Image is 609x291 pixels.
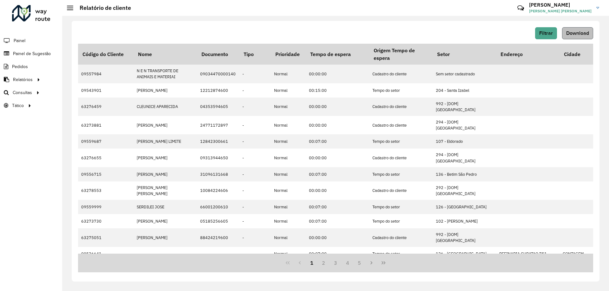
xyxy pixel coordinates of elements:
span: Relatórios [13,76,33,83]
td: - [239,200,271,214]
span: Pedidos [12,63,28,70]
button: 4 [342,257,354,269]
td: 63273730 [78,214,134,228]
td: - [239,65,271,83]
td: [PERSON_NAME] LIMITE [134,134,197,149]
td: 09543901 [78,83,134,98]
td: 00:15:00 [306,83,369,98]
td: 09559999 [78,200,134,214]
span: Painel de Sugestão [13,50,51,57]
th: Código do Cliente [78,44,134,65]
td: 107 - Eldorado [433,134,496,149]
th: Documento [197,44,239,65]
td: 09557984 [78,65,134,83]
td: Tempo do setor [369,134,433,149]
td: 136 - Betim São Pedro [433,167,496,181]
td: Normal [271,200,306,214]
th: Nome [134,44,197,65]
td: 04353594605 [197,98,239,116]
td: 00:00:00 [306,228,369,247]
td: 10084224606 [197,181,239,200]
td: - [239,116,271,134]
th: Origem Tempo de espera [369,44,433,65]
td: 294 - [DOM] [GEOGRAPHIC_DATA] [433,149,496,167]
td: Sem setor cadastrado [433,65,496,83]
td: [PERSON_NAME] [134,228,197,247]
td: - [239,228,271,247]
td: Tempo do setor [369,214,433,228]
td: [PERSON_NAME] [134,214,197,228]
td: 09034470000140 [197,65,239,83]
td: [PERSON_NAME] [134,167,197,181]
span: Painel [14,37,25,44]
td: Cadastro do cliente [369,116,433,134]
td: 88424219600 [197,228,239,247]
td: [PERSON_NAME] [134,83,197,98]
td: 09313944650 [197,149,239,167]
td: Cadastro do cliente [369,181,433,200]
td: 992 - [DOM] [GEOGRAPHIC_DATA] [433,228,496,247]
td: - [239,167,271,181]
td: Tempo do setor [369,167,433,181]
span: Tático [12,102,24,109]
td: 00:07:00 [306,200,369,214]
td: 00:00:00 [306,98,369,116]
td: 126 - [GEOGRAPHIC_DATA] [433,247,496,261]
td: Normal [271,181,306,200]
td: Normal [271,247,306,261]
h3: [PERSON_NAME] [529,2,592,8]
span: Filtrar [539,30,553,36]
td: - [239,181,271,200]
td: 12842300661 [197,134,239,149]
td: 63275051 [78,228,134,247]
a: Contato Rápido [514,1,527,15]
td: 00:07:00 [306,167,369,181]
td: 294 - [DOM] [GEOGRAPHIC_DATA] [433,116,496,134]
td: Normal [271,167,306,181]
td: 00:07:00 [306,134,369,149]
td: 204 - Santa Izabel [433,83,496,98]
th: Setor [433,44,496,65]
button: 3 [330,257,342,269]
td: SERDILEI JOSE [134,200,197,214]
td: 992 - [DOM] [GEOGRAPHIC_DATA] [433,98,496,116]
td: - [239,247,271,261]
td: 05185256605 [197,214,239,228]
td: 00:00:00 [306,116,369,134]
td: N E N TRANSPORTE DE ANIMAIS E MATERIAI [134,65,197,83]
td: Normal [271,134,306,149]
td: REFINARIA CUBATAO 751 [496,247,560,261]
td: CLEUNICE APARECIDA [134,98,197,116]
td: 00:00:00 [306,181,369,200]
th: Endereço [496,44,560,65]
span: [PERSON_NAME] [PERSON_NAME] [529,8,592,14]
span: Consultas [13,89,32,96]
td: Normal [271,65,306,83]
td: Cadastro do cliente [369,228,433,247]
td: 292 - [DOM] [GEOGRAPHIC_DATA] [433,181,496,200]
td: [PERSON_NAME] [134,149,197,167]
td: 126 - [GEOGRAPHIC_DATA] [433,200,496,214]
td: - [239,134,271,149]
td: [PERSON_NAME] [PERSON_NAME] [134,181,197,200]
td: 00:07:00 [306,247,369,261]
td: Tempo do setor [369,83,433,98]
td: Normal [271,116,306,134]
button: Filtrar [535,27,557,39]
button: 2 [318,257,330,269]
td: 63276459 [78,98,134,116]
td: - [239,214,271,228]
th: Prioridade [271,44,306,65]
button: Next Page [365,257,377,269]
td: 09559687 [78,134,134,149]
h2: Relatório de cliente [73,4,131,11]
td: 00:00:00 [306,149,369,167]
td: Cadastro do cliente [369,149,433,167]
td: Normal [271,149,306,167]
td: 63273881 [78,116,134,134]
td: Normal [271,214,306,228]
td: 09556715 [78,167,134,181]
td: 63278553 [78,181,134,200]
td: Cadastro do cliente [369,98,433,116]
td: 00:00:00 [306,65,369,83]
